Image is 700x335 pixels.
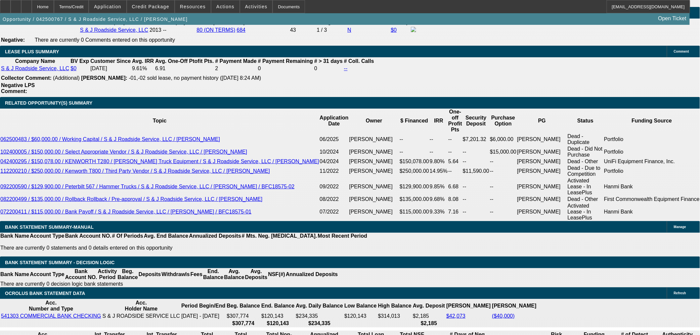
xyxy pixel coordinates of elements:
td: -- [490,196,517,203]
td: [PERSON_NAME] [349,165,400,177]
b: # > 31 days [314,58,343,64]
span: -01,-02 sold lease, no payment history ([DATE] 8:24 AM) [129,75,261,81]
b: # Payment Made [215,58,256,64]
a: 062500483 / $60,000.00 / Working Capital / S & J Roadside Service, LLC / [PERSON_NAME] [0,136,220,142]
td: $314,013 [378,313,412,319]
th: End. Balance [203,268,224,281]
th: # Mts. Neg. [MEDICAL_DATA]. [241,233,318,239]
b: Negative: [1,37,25,43]
td: $129,900.00 [399,177,429,196]
td: -- [462,146,490,158]
td: -- [462,196,490,203]
td: -- [490,177,517,196]
th: Activity Period [98,268,117,281]
b: # Coll. Calls [344,58,374,64]
td: $120,143 [261,313,295,319]
td: -- [399,146,429,158]
td: $120,143 [344,313,377,319]
td: [PERSON_NAME] [349,146,400,158]
td: $234,335 [295,313,343,319]
th: Withdrawls [161,268,190,281]
span: Actions [216,4,235,9]
td: Activated Lease - In LeasePlus [567,203,604,221]
b: Customer Since [90,58,131,64]
span: RELATED OPPORTUNITY(S) SUMMARY [5,100,92,106]
td: [PERSON_NAME] [517,177,567,196]
td: -- [490,158,517,165]
td: 10/2024 [319,146,349,158]
th: Avg. Balance [224,268,244,281]
th: Application Date [319,109,349,133]
td: 8.08 [448,196,462,203]
a: Open Ticket [656,13,689,24]
span: Resources [180,4,206,9]
td: Dead - Did Not Purchase [567,146,604,158]
th: [PERSON_NAME] [446,300,491,312]
span: (Additional) [53,75,80,81]
th: $ Financed [399,109,429,133]
td: -- [429,133,448,146]
a: $0 [70,66,76,71]
th: IRR [429,109,448,133]
b: # Payment Remaining [258,58,313,64]
td: [PERSON_NAME] [349,203,400,221]
td: First Commonwealth Equipment Finance [604,196,700,203]
th: PG [517,109,567,133]
td: $7,201.32 [462,133,490,146]
td: [PERSON_NAME] [517,146,567,158]
th: Owner [349,109,400,133]
td: [DATE] [90,65,131,72]
th: Bank Account NO. [65,233,112,239]
th: # Of Periods [112,233,144,239]
td: -- [490,165,517,177]
a: 541303 COMMERCIAL BANK CHECKING [1,313,101,319]
td: 07/2022 [319,203,349,221]
span: Manage [674,225,686,229]
td: $6,000.00 [490,133,517,146]
button: Activities [240,0,273,13]
a: 092200590 / $129,900.00 / Peterbilt 567 / Hammer Trucks / S & J Roadside Service, LLC / [PERSON_N... [0,184,294,189]
td: 08/2022 [319,196,349,203]
span: Bank Statement Summary - Decision Logic [5,260,115,265]
span: OCROLUS BANK STATEMENT DATA [5,291,85,296]
td: [PERSON_NAME] [349,133,400,146]
span: Opportunity / 042500767 / S & J Roadside Service, LLC / [PERSON_NAME] [3,17,188,22]
td: [PERSON_NAME] [517,196,567,203]
span: Activities [245,4,268,9]
th: Avg. Daily Balance [295,300,343,312]
span: LEASE PLUS SUMMARY [5,49,59,54]
th: Acc. Number and Type [1,300,102,312]
td: [PERSON_NAME] [517,158,567,165]
th: Annualized Deposits [189,233,241,239]
button: Credit Package [127,0,174,13]
a: 80 (ON TERMS) [197,27,235,33]
th: Beg. Balance [117,268,138,281]
td: 09/2022 [319,177,349,196]
td: 9.33% [429,203,448,221]
th: Period Begin/End [181,300,226,312]
b: Avg. IRR [132,58,154,64]
td: 2 [215,65,257,72]
td: UniFi Equipment Finance, Inc. [604,158,700,165]
td: 04/2024 [319,158,349,165]
b: Negative LPS Comment: [1,82,35,94]
td: -- [490,203,517,221]
td: 0 [314,65,343,72]
td: Hanmi Bank [604,203,700,221]
th: Bank Account NO. [65,268,98,281]
b: Avg. One-Off Ptofit Pts. [155,58,214,64]
td: $250,000.00 [399,165,429,177]
th: Deposits [138,268,161,281]
span: Application [94,4,121,9]
td: -- [448,146,462,158]
td: 0 [258,65,313,72]
td: $150,078.00 [399,158,429,165]
td: 5.64 [448,158,462,165]
td: [PERSON_NAME] [517,203,567,221]
span: -- [163,27,167,33]
a: 082200499 / $135,000.00 / Rollback Rollback / Pre-approval / S & J Roadside Service, LLC / [PERSO... [0,196,262,202]
td: 06/2025 [319,133,349,146]
td: Activated Lease - In LeasePlus [567,177,604,196]
th: End. Balance [261,300,295,312]
td: Portfolio [604,146,700,158]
